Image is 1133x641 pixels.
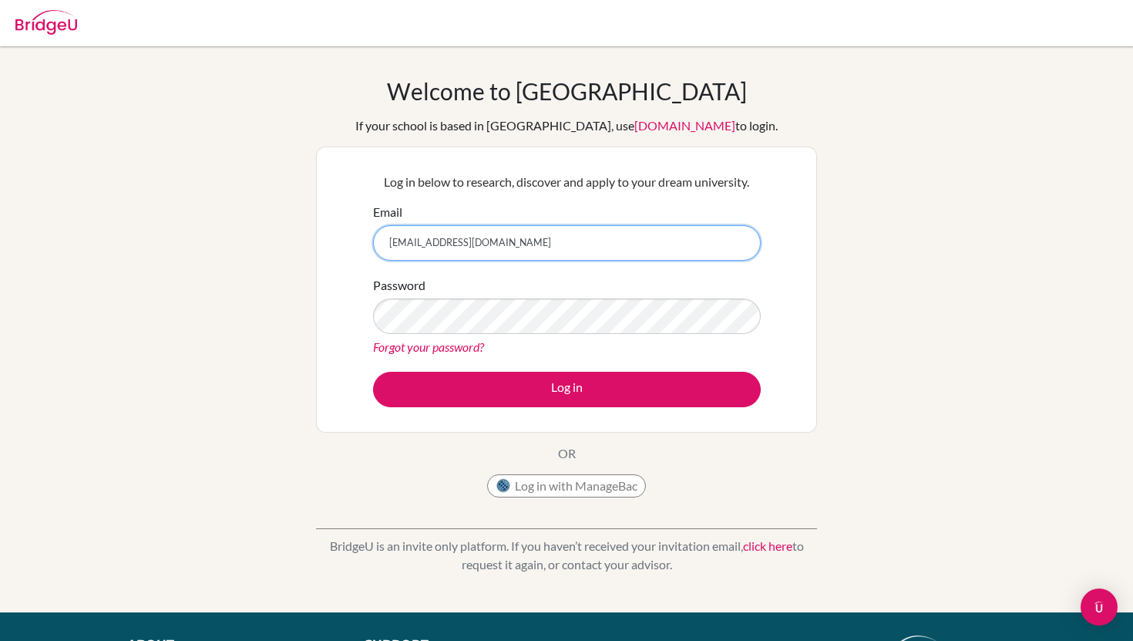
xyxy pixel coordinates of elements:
a: Forgot your password? [373,339,484,354]
div: If your school is based in [GEOGRAPHIC_DATA], use to login. [355,116,778,135]
a: click here [743,538,792,553]
img: Bridge-U [15,10,77,35]
div: Open Intercom Messenger [1081,589,1118,626]
h1: Welcome to [GEOGRAPHIC_DATA] [387,77,747,105]
label: Password [373,276,425,295]
label: Email [373,203,402,221]
p: Log in below to research, discover and apply to your dream university. [373,173,761,191]
p: OR [558,444,576,463]
p: BridgeU is an invite only platform. If you haven’t received your invitation email, to request it ... [316,537,817,574]
button: Log in [373,372,761,407]
a: [DOMAIN_NAME] [634,118,735,133]
button: Log in with ManageBac [487,474,646,498]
